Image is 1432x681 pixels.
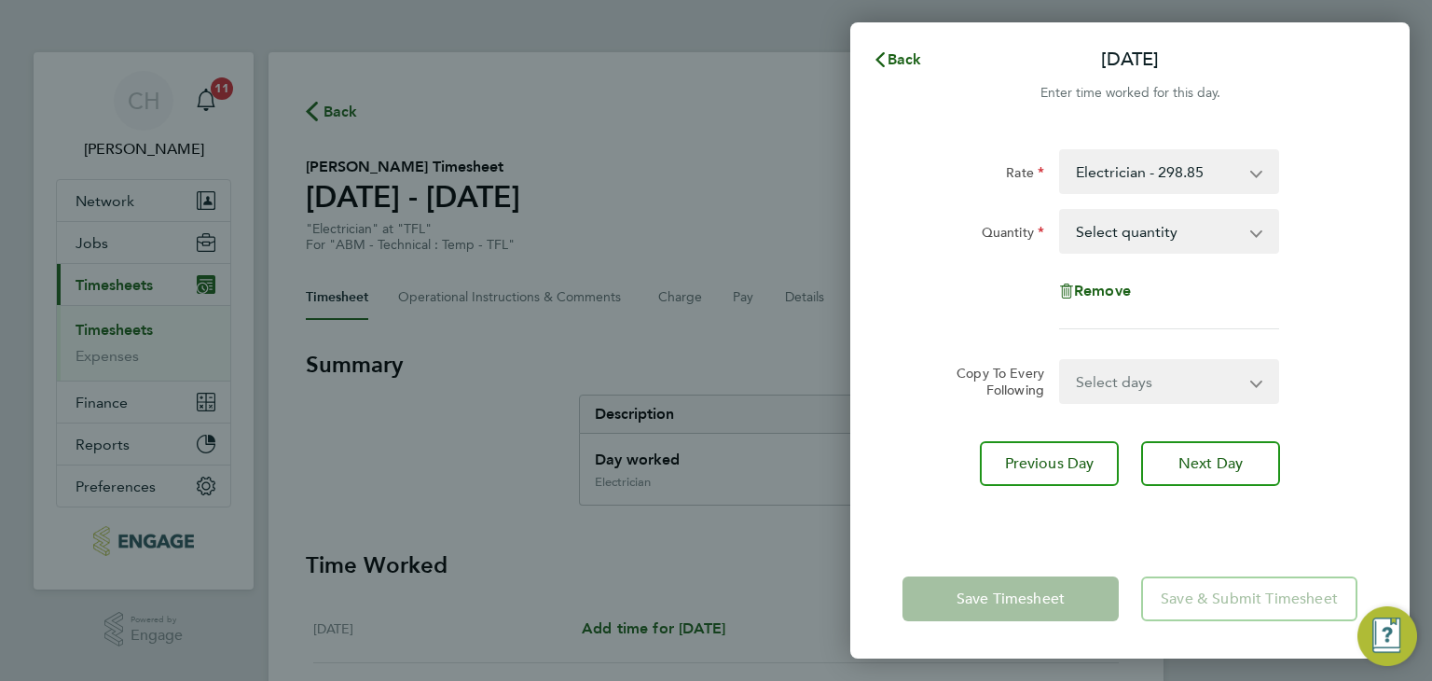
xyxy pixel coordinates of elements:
[1178,454,1243,473] span: Next Day
[854,41,941,78] button: Back
[1141,441,1280,486] button: Next Day
[1059,284,1131,299] button: Remove
[982,224,1044,246] label: Quantity
[1074,282,1131,299] span: Remove
[1006,164,1044,187] label: Rate
[888,50,922,68] span: Back
[1005,454,1095,473] span: Previous Day
[850,82,1410,104] div: Enter time worked for this day.
[980,441,1119,486] button: Previous Day
[1101,47,1159,73] p: [DATE]
[1357,606,1417,666] button: Engage Resource Center
[942,365,1044,398] label: Copy To Every Following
